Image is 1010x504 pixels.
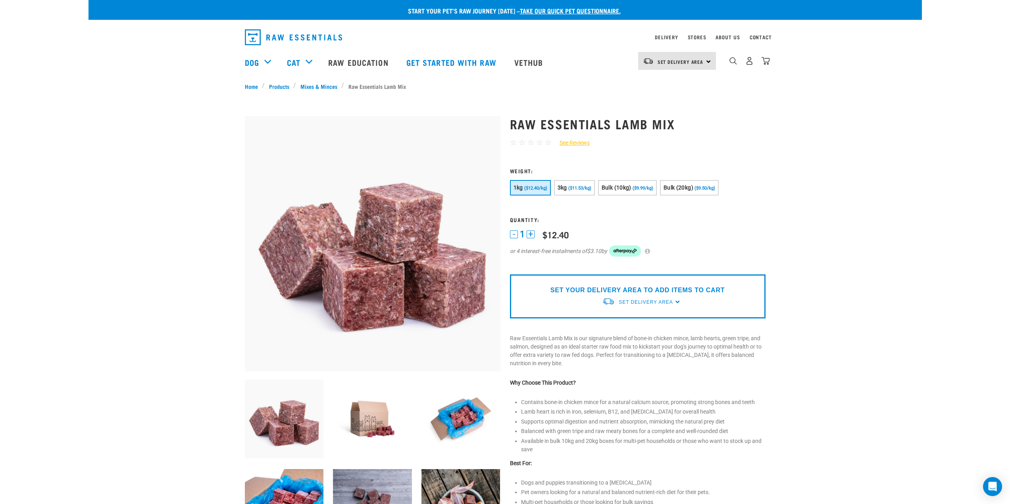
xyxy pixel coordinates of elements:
li: Supports optimal digestion and nutrient absorption, mimicking the natural prey diet [521,418,766,426]
img: Raw Essentials Bulk 10kg Raw Dog Food Box [421,379,500,458]
span: ($9.99/kg) [633,186,653,191]
a: take our quick pet questionnaire. [520,9,621,12]
img: ?1041 RE Lamb Mix 01 [245,379,324,458]
li: Balanced with green tripe and raw meaty bones for a complete and well-rounded diet [521,427,766,435]
img: home-icon-1@2x.png [729,57,737,65]
a: Home [245,82,262,90]
a: Vethub [506,46,553,78]
a: About Us [716,36,740,38]
p: Raw Essentials Lamb Mix is our signature blend of bone-in chicken mince, lamb hearts, green tripe... [510,334,766,368]
a: Get started with Raw [398,46,506,78]
li: Dogs and puppies transitioning to a [MEDICAL_DATA] [521,479,766,487]
li: Available in bulk 10kg and 20kg boxes for multi-pet households or those who want to stock up and ... [521,437,766,454]
div: $12.40 [543,230,569,240]
a: Mixes & Minces [296,82,341,90]
span: ☆ [545,138,552,147]
span: 1kg [514,184,523,191]
span: $3.10 [587,247,601,255]
a: Products [265,82,293,90]
div: or 4 interest-free instalments of by [510,245,766,257]
nav: breadcrumbs [245,82,766,90]
h3: Quantity: [510,217,766,222]
span: ($12.40/kg) [524,186,547,191]
div: Open Intercom Messenger [983,477,1002,496]
a: Cat [287,56,300,68]
span: ☆ [519,138,525,147]
a: Contact [750,36,772,38]
span: Set Delivery Area [658,60,704,63]
a: Dog [245,56,259,68]
p: SET YOUR DELIVERY AREA TO ADD ITEMS TO CART [550,286,725,295]
img: Raw Essentials Logo [245,29,342,45]
nav: dropdown navigation [88,46,922,78]
span: 3kg [558,184,567,191]
h1: Raw Essentials Lamb Mix [510,117,766,131]
button: - [510,230,518,238]
h3: Weight: [510,168,766,174]
span: Set Delivery Area [619,299,673,305]
span: Bulk (20kg) [664,184,693,191]
strong: Why Choose This Product? [510,379,576,386]
span: ($11.53/kg) [568,186,591,191]
li: Lamb heart is rich in iron, selenium, B12, and [MEDICAL_DATA] for overall health [521,408,766,416]
img: ?1041 RE Lamb Mix 01 [245,116,500,372]
a: Delivery [655,36,678,38]
span: Bulk (10kg) [602,184,631,191]
button: + [527,230,535,238]
img: user.png [745,57,754,65]
span: ($9.50/kg) [694,186,715,191]
a: Raw Education [320,46,398,78]
button: Bulk (10kg) ($9.99/kg) [598,180,657,195]
button: Bulk (20kg) ($9.50/kg) [660,180,719,195]
img: Afterpay [609,245,641,257]
img: van-moving.png [643,57,654,65]
button: 3kg ($11.53/kg) [554,180,595,195]
span: ☆ [536,138,543,147]
a: Stores [688,36,706,38]
li: Contains bone-in chicken mince for a natural calcium source, promoting strong bones and teeth [521,398,766,406]
p: Start your pet’s raw journey [DATE] – [94,6,928,15]
span: ☆ [510,138,517,147]
img: Raw Essentials Bulk 10kg Raw Dog Food Box Exterior Design [333,379,412,458]
span: 1 [520,230,525,238]
button: 1kg ($12.40/kg) [510,180,551,195]
strong: Best For: [510,460,532,466]
img: home-icon@2x.png [762,57,770,65]
span: ☆ [527,138,534,147]
nav: dropdown navigation [239,26,772,48]
img: van-moving.png [602,297,615,306]
li: Pet owners looking for a natural and balanced nutrient-rich diet for their pets. [521,488,766,496]
a: See Reviews [552,139,590,147]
